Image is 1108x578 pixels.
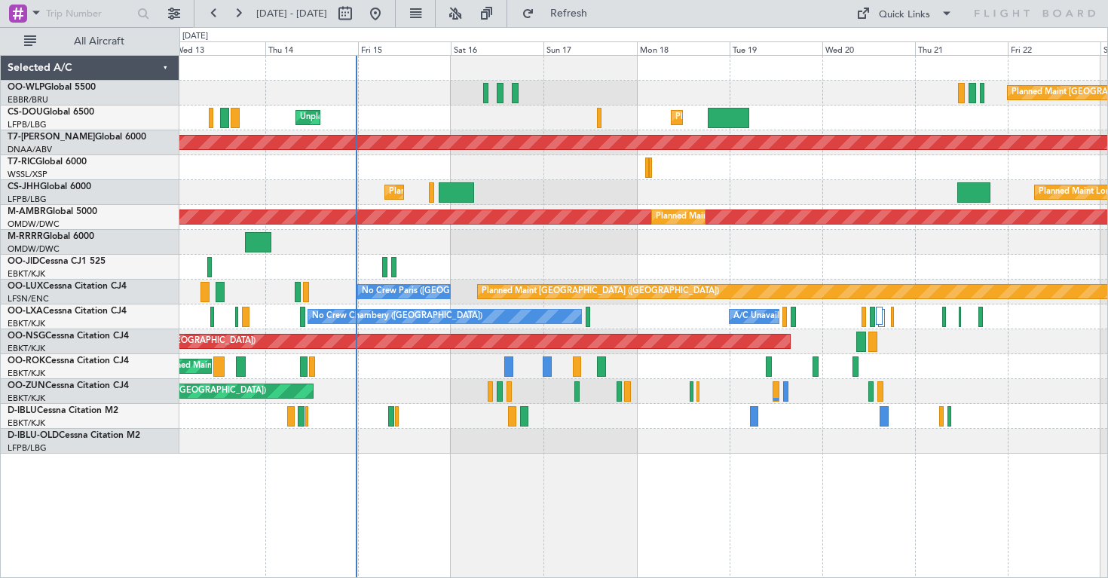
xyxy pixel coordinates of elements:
[8,133,146,142] a: T7-[PERSON_NAME]Global 6000
[8,393,45,404] a: EBKT/KJK
[733,305,796,328] div: A/C Unavailable
[543,41,636,55] div: Sun 17
[730,41,822,55] div: Tue 19
[8,144,52,155] a: DNAA/ABV
[8,257,106,266] a: OO-JIDCessna CJ1 525
[46,2,133,25] input: Trip Number
[8,133,95,142] span: T7-[PERSON_NAME]
[8,83,96,92] a: OO-WLPGlobal 5500
[17,29,164,54] button: All Aircraft
[8,442,47,454] a: LFPB/LBG
[312,305,482,328] div: No Crew Chambery ([GEOGRAPHIC_DATA])
[8,293,49,304] a: LFSN/ENC
[8,94,48,106] a: EBBR/BRU
[362,280,511,303] div: No Crew Paris ([GEOGRAPHIC_DATA])
[8,194,47,205] a: LFPB/LBG
[8,243,60,255] a: OMDW/DWC
[637,41,730,55] div: Mon 18
[8,232,94,241] a: M-RRRRGlobal 6000
[8,119,47,130] a: LFPB/LBG
[675,106,913,129] div: Planned Maint [GEOGRAPHIC_DATA] ([GEOGRAPHIC_DATA])
[537,8,601,19] span: Refresh
[915,41,1008,55] div: Thu 21
[182,30,208,43] div: [DATE]
[8,207,46,216] span: M-AMBR
[8,307,43,316] span: OO-LXA
[8,381,129,390] a: OO-ZUNCessna Citation CJ4
[849,2,960,26] button: Quick Links
[358,41,451,55] div: Fri 15
[8,169,47,180] a: WSSL/XSP
[8,406,37,415] span: D-IBLU
[879,8,930,23] div: Quick Links
[8,268,45,280] a: EBKT/KJK
[8,182,91,191] a: CS-JHHGlobal 6000
[8,282,127,291] a: OO-LUXCessna Citation CJ4
[8,431,59,440] span: D-IBLU-OLD
[8,318,45,329] a: EBKT/KJK
[8,108,43,117] span: CS-DOU
[8,381,45,390] span: OO-ZUN
[8,219,60,230] a: OMDW/DWC
[389,181,626,203] div: Planned Maint [GEOGRAPHIC_DATA] ([GEOGRAPHIC_DATA])
[515,2,605,26] button: Refresh
[39,36,159,47] span: All Aircraft
[8,108,94,117] a: CS-DOUGlobal 6500
[8,307,127,316] a: OO-LXACessna Citation CJ4
[8,332,45,341] span: OO-NSG
[8,368,45,379] a: EBKT/KJK
[1008,41,1100,55] div: Fri 22
[256,7,327,20] span: [DATE] - [DATE]
[8,356,129,365] a: OO-ROKCessna Citation CJ4
[656,206,804,228] div: Planned Maint Dubai (Al Maktoum Intl)
[8,157,87,167] a: T7-RICGlobal 6000
[8,83,44,92] span: OO-WLP
[173,41,265,55] div: Wed 13
[8,406,118,415] a: D-IBLUCessna Citation M2
[8,356,45,365] span: OO-ROK
[8,417,45,429] a: EBKT/KJK
[8,257,39,266] span: OO-JID
[482,280,719,303] div: Planned Maint [GEOGRAPHIC_DATA] ([GEOGRAPHIC_DATA])
[8,332,129,341] a: OO-NSGCessna Citation CJ4
[300,106,548,129] div: Unplanned Maint [GEOGRAPHIC_DATA] ([GEOGRAPHIC_DATA])
[8,182,40,191] span: CS-JHH
[8,431,140,440] a: D-IBLU-OLDCessna Citation M2
[451,41,543,55] div: Sat 16
[8,207,97,216] a: M-AMBRGlobal 5000
[822,41,915,55] div: Wed 20
[8,282,43,291] span: OO-LUX
[8,343,45,354] a: EBKT/KJK
[8,157,35,167] span: T7-RIC
[265,41,358,55] div: Thu 14
[8,232,43,241] span: M-RRRR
